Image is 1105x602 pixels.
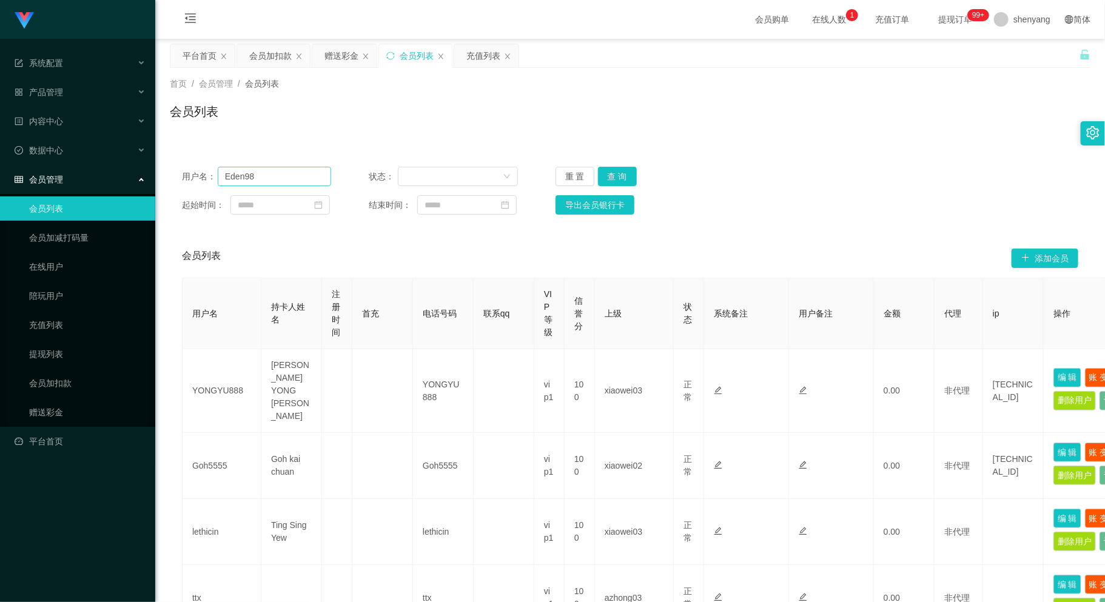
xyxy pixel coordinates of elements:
[850,9,855,21] p: 1
[483,309,510,318] span: 联系qq
[170,1,211,39] i: 图标: menu-fold
[1053,309,1070,318] span: 操作
[192,309,218,318] span: 用户名
[884,309,901,318] span: 金额
[799,386,807,395] i: 图标: edit
[983,433,1044,499] td: [TECHNICAL_ID]
[799,309,833,318] span: 用户备注
[29,313,146,337] a: 充值列表
[15,117,23,125] i: 图标: profile
[220,53,227,60] i: 图标: close
[534,433,565,499] td: vip1
[565,499,595,565] td: 100
[1053,532,1096,551] button: 删除用户
[15,429,146,453] a: 图标: dashboard平台首页
[182,199,230,212] span: 起始时间：
[714,309,748,318] span: 系统备注
[565,349,595,433] td: 100
[967,9,989,21] sup: 1198
[29,196,146,221] a: 会员列表
[574,296,583,331] span: 信誉分
[683,520,692,543] span: 正常
[15,116,63,126] span: 内容中心
[1053,466,1096,485] button: 删除用户
[1053,368,1081,387] button: 编 辑
[295,53,303,60] i: 图标: close
[1053,509,1081,528] button: 编 辑
[15,59,23,67] i: 图标: form
[874,433,935,499] td: 0.00
[15,58,63,68] span: 系统配置
[932,15,978,24] span: 提现订单
[182,170,218,183] span: 用户名：
[556,195,634,215] button: 导出会员银行卡
[413,349,474,433] td: YONGYU888
[15,88,23,96] i: 图标: appstore-o
[1053,575,1081,594] button: 编 辑
[714,386,722,395] i: 图标: edit
[466,44,500,67] div: 充值列表
[714,593,722,601] i: 图标: edit
[332,289,340,337] span: 注册时间
[501,201,509,209] i: 图标: calendar
[413,499,474,565] td: lethicin
[598,167,637,186] button: 查 询
[386,52,395,60] i: 图标: sync
[183,44,217,67] div: 平台首页
[1086,126,1100,139] i: 图标: setting
[846,9,858,21] sup: 1
[1065,15,1073,24] i: 图标: global
[869,15,915,24] span: 充值订单
[218,167,332,186] input: 请输入用户名
[595,499,674,565] td: xiaowei03
[15,145,63,155] span: 数据中心
[944,527,970,537] span: 非代理
[683,302,692,324] span: 状态
[799,527,807,535] i: 图标: edit
[199,79,233,89] span: 会员管理
[170,102,218,121] h1: 会员列表
[29,371,146,395] a: 会员加扣款
[15,146,23,155] i: 图标: check-circle-o
[806,15,852,24] span: 在线人数
[944,309,961,318] span: 代理
[362,53,369,60] i: 图标: close
[182,249,221,268] span: 会员列表
[261,349,322,433] td: [PERSON_NAME] YONG [PERSON_NAME]
[29,400,146,424] a: 赠送彩金
[556,167,594,186] button: 重 置
[261,433,322,499] td: Goh kai chuan
[1053,443,1081,462] button: 编 辑
[534,499,565,565] td: vip1
[714,461,722,469] i: 图标: edit
[29,226,146,250] a: 会员加减打码量
[565,433,595,499] td: 100
[183,499,261,565] td: lethicin
[271,302,305,324] span: 持卡人姓名
[503,173,511,181] i: 图标: down
[400,44,434,67] div: 会员列表
[874,499,935,565] td: 0.00
[423,309,457,318] span: 电话号码
[238,79,240,89] span: /
[944,461,970,470] span: 非代理
[324,44,358,67] div: 赠送彩金
[261,499,322,565] td: Ting Sing Yew
[1080,49,1090,60] i: 图标: unlock
[544,289,552,337] span: VIP等级
[29,284,146,308] a: 陪玩用户
[595,349,674,433] td: xiaowei03
[983,349,1044,433] td: [TECHNICAL_ID]
[15,12,34,29] img: logo.9652507e.png
[1012,249,1078,268] button: 图标: plus添加会员
[314,201,323,209] i: 图标: calendar
[605,309,622,318] span: 上级
[15,87,63,97] span: 产品管理
[413,433,474,499] td: Goh5555
[799,593,807,601] i: 图标: edit
[249,44,292,67] div: 会员加扣款
[29,342,146,366] a: 提现列表
[369,170,398,183] span: 状态：
[362,309,379,318] span: 首充
[437,53,445,60] i: 图标: close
